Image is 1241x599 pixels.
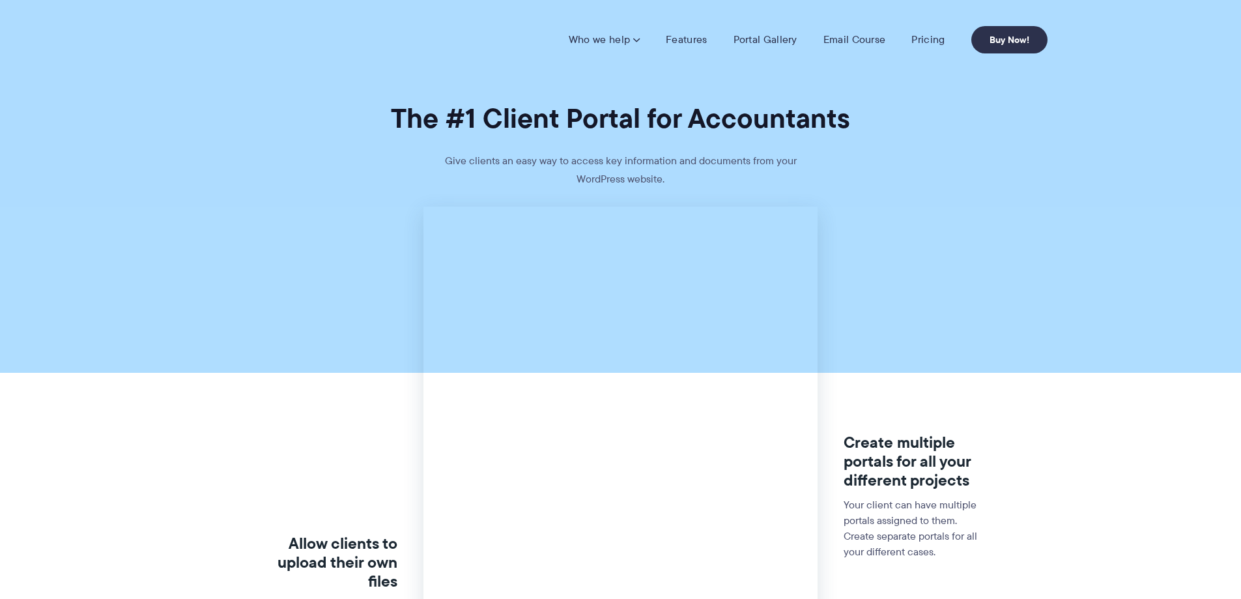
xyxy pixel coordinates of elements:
a: Email Course [823,33,886,46]
a: Pricing [911,33,945,46]
a: Features [666,33,707,46]
a: Buy Now! [971,26,1048,53]
h3: Allow clients to upload their own files [255,534,397,591]
a: Portal Gallery [734,33,797,46]
h3: Create multiple portals for all your different projects [844,433,986,489]
p: Give clients an easy way to access key information and documents from your WordPress website. [425,152,816,207]
p: Your client can have multiple portals assigned to them. Create separate portals for all your diff... [844,497,986,560]
a: Who we help [569,33,640,46]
